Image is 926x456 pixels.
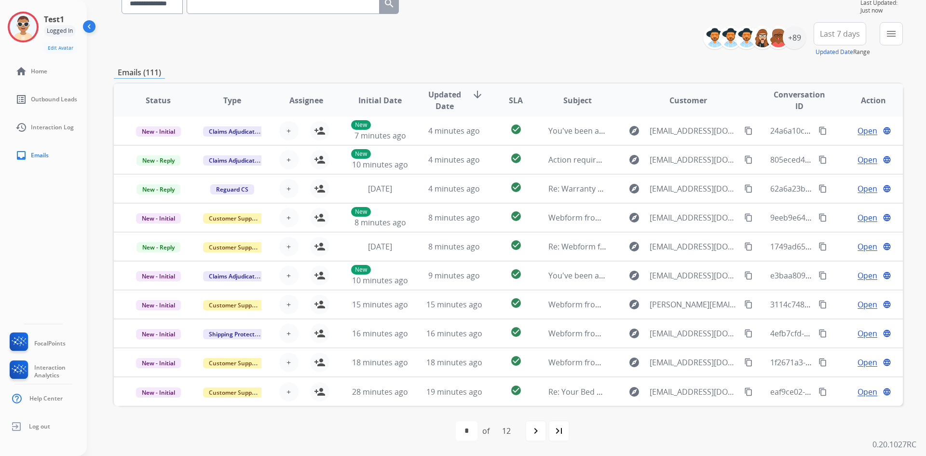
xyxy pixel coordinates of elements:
[136,126,181,137] span: New - Initial
[472,89,483,100] mat-icon: arrow_downward
[136,213,181,223] span: New - Initial
[548,241,780,252] span: Re: Webform from [EMAIL_ADDRESS][DOMAIN_NAME] on [DATE]
[314,154,326,166] mat-icon: person_add
[883,387,891,396] mat-icon: language
[136,358,181,368] span: New - Initial
[814,22,866,45] button: Last 7 days
[770,125,919,136] span: 24a6a10c-56a4-4929-b274-c65de5a12029
[548,212,767,223] span: Webform from [EMAIL_ADDRESS][DOMAIN_NAME] on [DATE]
[428,212,480,223] span: 8 minutes ago
[279,266,299,285] button: +
[548,125,854,136] span: You've been assigned a new service order: 42e9658b-4d26-45c8-981c-ad663b133468
[31,124,74,131] span: Interaction Log
[510,355,522,367] mat-icon: check_circle
[744,242,753,251] mat-icon: content_copy
[563,95,592,106] span: Subject
[858,154,877,166] span: Open
[628,241,640,252] mat-icon: explore
[136,300,181,310] span: New - Initial
[548,299,827,310] span: Webform from [PERSON_NAME][EMAIL_ADDRESS][DOMAIN_NAME] on [DATE]
[744,213,753,222] mat-icon: content_copy
[286,154,291,166] span: +
[15,150,27,161] mat-icon: inbox
[279,295,299,314] button: +
[146,95,171,106] span: Status
[510,297,522,309] mat-icon: check_circle
[883,300,891,309] mat-icon: language
[628,154,640,166] mat-icon: explore
[314,212,326,223] mat-icon: person_add
[770,270,918,281] span: e3baa809-8ed5-4069-8430-f2d7a65ce31d
[510,326,522,338] mat-icon: check_circle
[548,387,721,397] span: Re: Your Bed Bath & Beyond virtual card is here
[553,425,565,437] mat-icon: last_page
[858,125,877,137] span: Open
[628,270,640,281] mat-icon: explore
[628,386,640,398] mat-icon: explore
[314,357,326,368] mat-icon: person_add
[650,386,739,398] span: [EMAIL_ADDRESS][DOMAIN_NAME]
[858,299,877,310] span: Open
[860,7,903,14] span: Just now
[530,425,542,437] mat-icon: navigate_next
[31,68,47,75] span: Home
[510,385,522,396] mat-icon: check_circle
[818,329,827,338] mat-icon: content_copy
[279,179,299,198] button: +
[818,271,827,280] mat-icon: content_copy
[818,126,827,135] mat-icon: content_copy
[203,329,269,339] span: Shipping Protection
[314,328,326,339] mat-icon: person_add
[426,328,482,339] span: 16 minutes ago
[289,95,323,106] span: Assignee
[872,439,916,450] p: 0.20.1027RC
[426,357,482,368] span: 18 minutes ago
[818,213,827,222] mat-icon: content_copy
[314,125,326,137] mat-icon: person_add
[744,329,753,338] mat-icon: content_copy
[428,183,480,194] span: 4 minutes ago
[628,328,640,339] mat-icon: explore
[210,184,254,194] span: Reguard CS
[818,184,827,193] mat-icon: content_copy
[203,358,266,368] span: Customer Support
[286,299,291,310] span: +
[286,125,291,137] span: +
[650,241,739,252] span: [EMAIL_ADDRESS][DOMAIN_NAME]
[818,242,827,251] mat-icon: content_copy
[29,423,50,430] span: Log out
[279,353,299,372] button: +
[482,425,490,437] div: of
[548,328,767,339] span: Webform from [EMAIL_ADDRESS][DOMAIN_NAME] on [DATE]
[548,183,906,194] span: Re: Warranty Documentation Request – Customer Recliner [ thread::b-6LIcH0CKKev4AAnKEdEDk:: ]
[510,124,522,135] mat-icon: check_circle
[203,213,266,223] span: Customer Support
[15,94,27,105] mat-icon: list_alt
[358,95,402,106] span: Initial Date
[883,271,891,280] mat-icon: language
[44,25,76,37] div: Logged In
[34,364,87,379] span: Interaction Analytics
[818,155,827,164] mat-icon: content_copy
[770,299,915,310] span: 3114c748-587a-4b9c-9851-a5ae5c913cf2
[744,126,753,135] mat-icon: content_copy
[628,212,640,223] mat-icon: explore
[744,271,753,280] mat-icon: content_copy
[352,328,408,339] span: 16 minutes ago
[352,299,408,310] span: 15 minutes ago
[368,183,392,194] span: [DATE]
[286,183,291,194] span: +
[352,357,408,368] span: 18 minutes ago
[883,329,891,338] mat-icon: language
[286,357,291,368] span: +
[883,184,891,193] mat-icon: language
[829,83,903,117] th: Action
[426,299,482,310] span: 15 minutes ago
[744,184,753,193] mat-icon: content_copy
[650,154,739,166] span: [EMAIL_ADDRESS][DOMAIN_NAME]
[279,121,299,140] button: +
[279,324,299,343] button: +
[548,154,753,165] span: Action required: Extend claim approved for replacement
[548,357,767,368] span: Webform from [EMAIL_ADDRESS][DOMAIN_NAME] on [DATE]
[351,207,371,217] p: New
